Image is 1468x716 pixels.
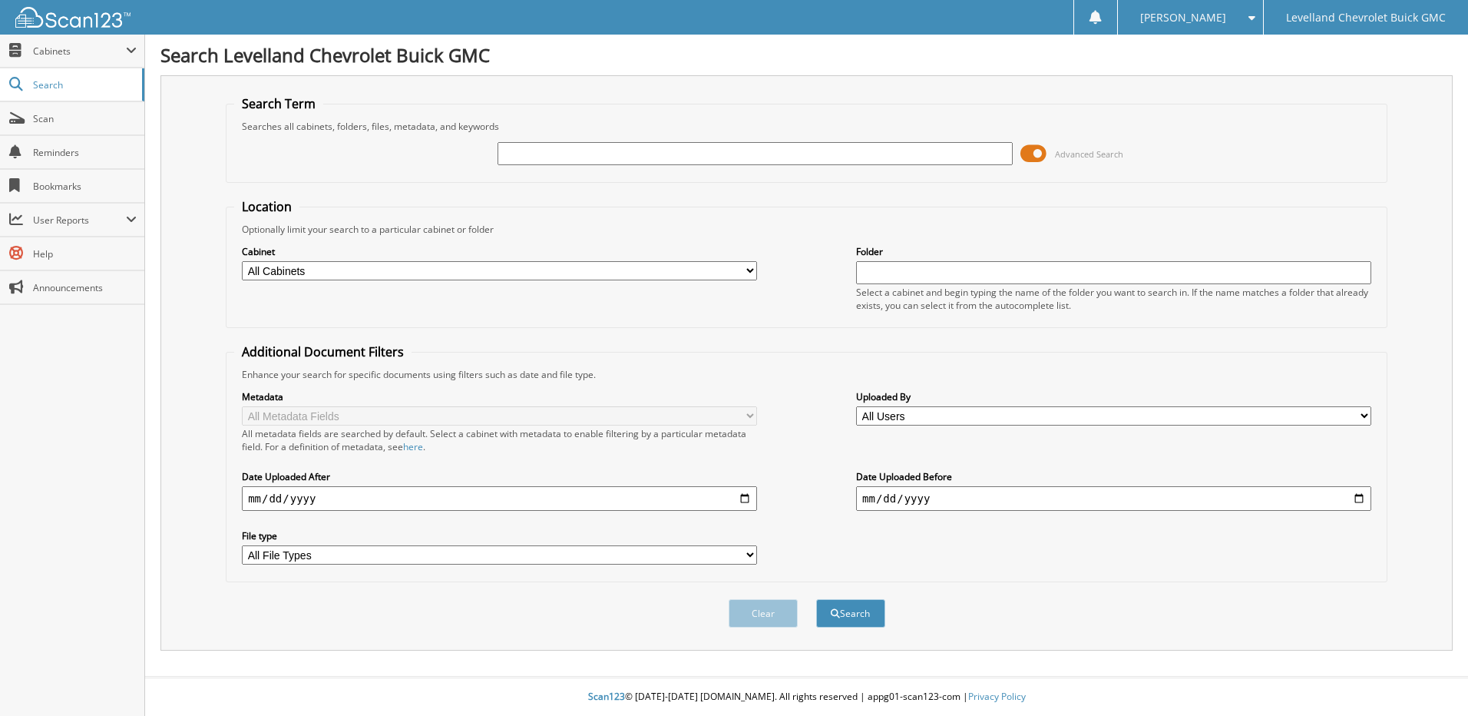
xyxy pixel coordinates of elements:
div: Optionally limit your search to a particular cabinet or folder [234,223,1379,236]
label: Metadata [242,390,757,403]
label: Date Uploaded After [242,470,757,483]
div: Select a cabinet and begin typing the name of the folder you want to search in. If the name match... [856,286,1371,312]
span: Bookmarks [33,180,137,193]
legend: Search Term [234,95,323,112]
span: Scan123 [588,690,625,703]
label: Cabinet [242,245,757,258]
label: File type [242,529,757,542]
div: All metadata fields are searched by default. Select a cabinet with metadata to enable filtering b... [242,427,757,453]
input: start [242,486,757,511]
a: Privacy Policy [968,690,1026,703]
div: Searches all cabinets, folders, files, metadata, and keywords [234,120,1379,133]
div: © [DATE]-[DATE] [DOMAIN_NAME]. All rights reserved | appg01-scan123-com | [145,678,1468,716]
legend: Location [234,198,299,215]
label: Date Uploaded Before [856,470,1371,483]
input: end [856,486,1371,511]
span: Scan [33,112,137,125]
img: scan123-logo-white.svg [15,7,131,28]
label: Uploaded By [856,390,1371,403]
span: Announcements [33,281,137,294]
span: User Reports [33,214,126,227]
a: here [403,440,423,453]
label: Folder [856,245,1371,258]
span: Help [33,247,137,260]
button: Search [816,599,885,628]
span: [PERSON_NAME] [1140,13,1226,22]
div: Enhance your search for specific documents using filters such as date and file type. [234,368,1379,381]
span: Reminders [33,146,137,159]
span: Cabinets [33,45,126,58]
span: Levelland Chevrolet Buick GMC [1286,13,1446,22]
span: Search [33,78,134,91]
legend: Additional Document Filters [234,343,412,360]
button: Clear [729,599,798,628]
h1: Search Levelland Chevrolet Buick GMC [160,42,1453,68]
span: Advanced Search [1055,148,1123,160]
